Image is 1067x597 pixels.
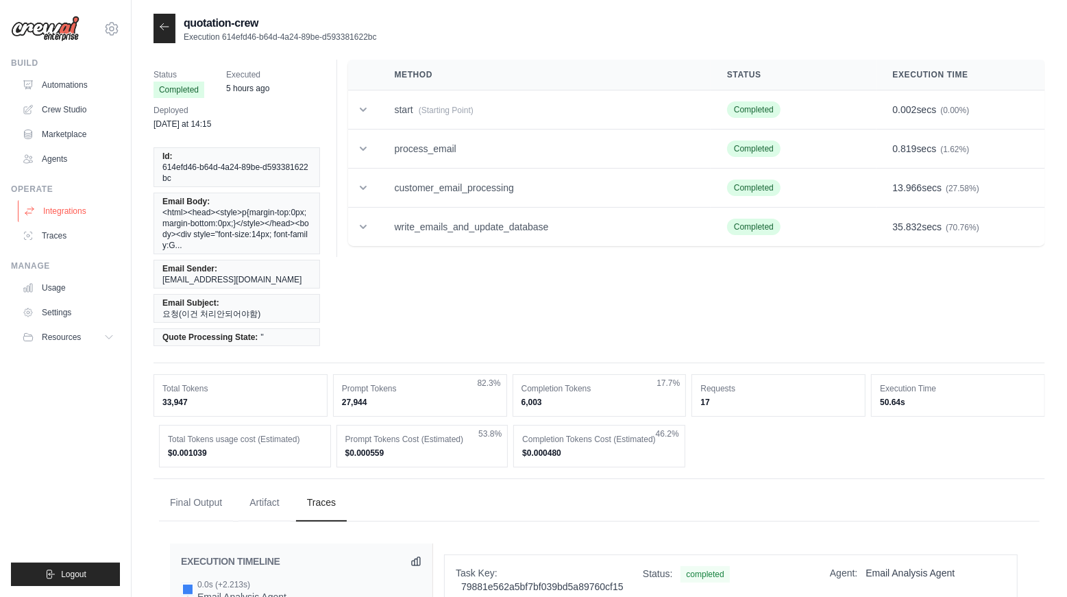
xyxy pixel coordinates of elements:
dd: 6,003 [522,397,678,408]
span: (27.58%) [946,184,979,193]
td: secs [876,169,1045,208]
a: Traces [16,225,120,247]
button: Logout [11,563,120,586]
td: customer_email_processing [378,169,711,208]
span: Completed [154,82,204,98]
button: Resources [16,326,120,348]
iframe: Chat Widget [998,531,1067,597]
td: secs [876,208,1045,247]
div: Build [11,58,120,69]
span: '' [260,332,264,343]
th: Method [378,60,711,90]
dt: Completion Tokens [522,383,678,394]
h2: quotation-crew [184,15,377,32]
dd: $0.001039 [168,448,322,459]
span: (0.00%) [940,106,969,115]
span: 17.7% [657,378,680,389]
th: Status [711,60,876,90]
a: Marketplace [16,123,120,145]
dt: Completion Tokens Cost (Estimated) [522,434,676,445]
span: 35.832 [893,221,922,232]
span: 요청(이건 처리안되어야함) [162,308,260,319]
span: completed [680,566,729,583]
span: 79881e562a5bf7bf039bd5a89760cf15 [461,581,624,592]
td: secs [876,90,1045,130]
span: Resources [42,332,81,343]
dd: 33,947 [162,397,319,408]
span: Email Subject: [162,297,219,308]
a: Automations [16,74,120,96]
span: Email Analysis Agent [866,568,955,578]
button: Traces [296,485,347,522]
button: Artifact [238,485,291,522]
span: Task Key: [456,568,498,578]
span: Logout [61,569,86,580]
span: Deployed [154,103,212,117]
dd: $0.000559 [345,448,500,459]
span: 53.8% [478,428,502,439]
time: August 25, 2025 at 11:09 GMT+9 [226,84,269,93]
a: Crew Studio [16,99,120,121]
span: 0.819 [893,143,917,154]
dd: 27,944 [342,397,498,408]
dd: 17 [700,397,857,408]
dt: Total Tokens usage cost (Estimated) [168,434,322,445]
time: August 21, 2025 at 14:15 GMT+9 [154,119,212,129]
span: Completed [727,141,781,157]
span: (Starting Point) [419,106,474,115]
dt: Prompt Tokens Cost (Estimated) [345,434,500,445]
span: (70.76%) [946,223,979,232]
span: Quote Processing State: [162,332,258,343]
td: write_emails_and_update_database [378,208,711,247]
span: Status: [643,568,673,579]
span: Id: [162,151,173,162]
span: Email Body: [162,196,210,207]
span: [EMAIL_ADDRESS][DOMAIN_NAME] [162,274,302,285]
a: Integrations [18,200,121,222]
span: Completed [727,101,781,118]
dt: Prompt Tokens [342,383,498,394]
span: Completed [727,180,781,196]
button: Final Output [159,485,233,522]
span: 0.002 [893,104,917,115]
span: <html><head><style>p{margin-top:0px;margin-bottom:0px;}</style></head><body><div style="font-size... [162,207,311,251]
span: Email Sender: [162,263,217,274]
dt: Total Tokens [162,383,319,394]
span: (1.62%) [940,145,969,154]
div: Manage [11,260,120,271]
a: Usage [16,277,120,299]
span: 13.966 [893,182,922,193]
td: start [378,90,711,130]
span: Executed [226,68,269,82]
div: Operate [11,184,120,195]
a: Agents [16,148,120,170]
span: 82.3% [478,378,501,389]
span: 46.2% [656,428,679,439]
a: Settings [16,302,120,324]
td: secs [876,130,1045,169]
dt: Requests [700,383,857,394]
th: Execution Time [876,60,1045,90]
span: 614efd46-b64d-4a24-89be-d593381622bc [162,162,311,184]
span: Status [154,68,204,82]
p: Execution 614efd46-b64d-4a24-89be-d593381622bc [184,32,377,42]
span: Completed [727,219,781,235]
div: 채팅 위젯 [998,531,1067,597]
img: Logo [11,16,79,42]
h2: EXECUTION TIMELINE [181,555,280,568]
dt: Execution Time [880,383,1036,394]
div: 0.0s (+2.213s) [197,579,286,590]
td: process_email [378,130,711,169]
dd: $0.000480 [522,448,676,459]
dd: 50.64s [880,397,1036,408]
span: Agent: [830,568,857,578]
